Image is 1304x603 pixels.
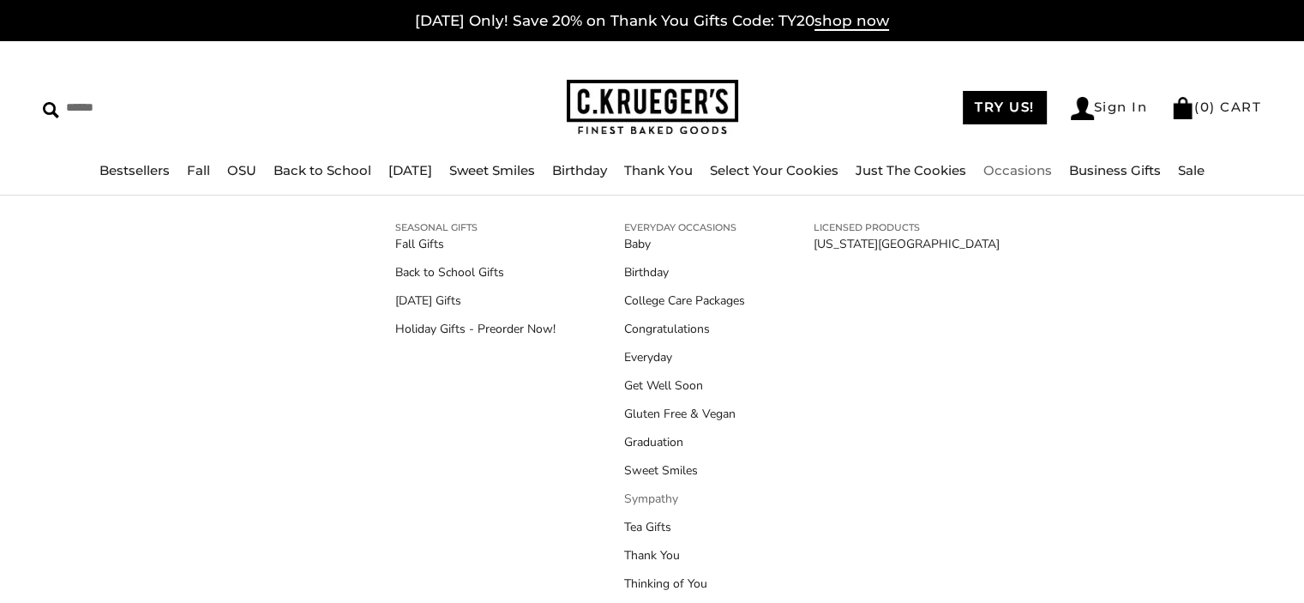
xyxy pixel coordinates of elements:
a: Birthday [624,263,745,281]
a: College Care Packages [624,292,745,310]
a: Thinking of You [624,575,745,593]
a: Just The Cookies [856,162,966,178]
a: Birthday [552,162,607,178]
a: Sweet Smiles [449,162,535,178]
img: Bag [1171,97,1194,119]
a: Fall [187,162,210,178]
a: Holiday Gifts - Preorder Now! [395,320,556,338]
a: [US_STATE][GEOGRAPHIC_DATA] [814,235,1000,253]
span: 0 [1200,99,1211,115]
a: TRY US! [963,91,1047,124]
a: Graduation [624,433,745,451]
input: Search [43,94,332,121]
a: Thank You [624,546,745,564]
a: Occasions [983,162,1052,178]
a: Tea Gifts [624,518,745,536]
a: Get Well Soon [624,377,745,395]
a: LICENSED PRODUCTS [814,220,1000,235]
a: Select Your Cookies [710,162,838,178]
a: Gluten Free & Vegan [624,405,745,423]
a: Bestsellers [99,162,170,178]
img: C.KRUEGER'S [567,80,738,136]
a: Fall Gifts [395,235,556,253]
a: Everyday [624,348,745,366]
img: Account [1071,97,1094,120]
a: [DATE] [388,162,432,178]
a: Sweet Smiles [624,461,745,479]
a: Back to School Gifts [395,263,556,281]
a: Back to School [273,162,371,178]
a: (0) CART [1171,99,1261,115]
a: Congratulations [624,320,745,338]
a: Sale [1178,162,1205,178]
img: Search [43,102,59,118]
a: Sign In [1071,97,1148,120]
a: Baby [624,235,745,253]
a: EVERYDAY OCCASIONS [624,220,745,235]
a: SEASONAL GIFTS [395,220,556,235]
a: Thank You [624,162,693,178]
a: Business Gifts [1069,162,1161,178]
span: shop now [814,12,889,31]
a: OSU [227,162,256,178]
a: [DATE] Only! Save 20% on Thank You Gifts Code: TY20shop now [415,12,889,31]
a: [DATE] Gifts [395,292,556,310]
a: Sympathy [624,490,745,508]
